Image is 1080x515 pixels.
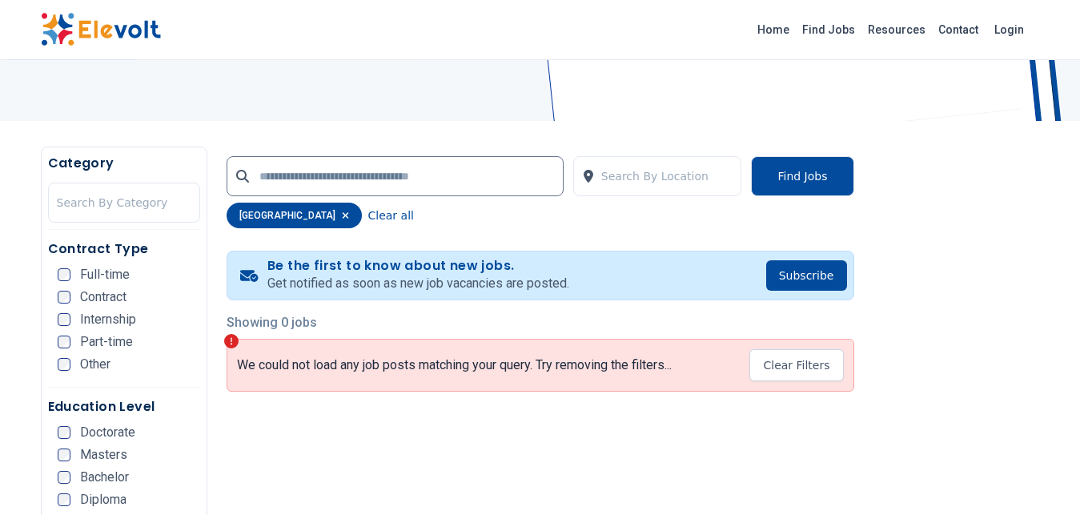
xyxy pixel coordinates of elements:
span: Full-time [80,268,130,281]
a: Home [751,17,796,42]
span: Doctorate [80,426,135,439]
input: Contract [58,291,70,304]
a: Login [985,14,1034,46]
input: Diploma [58,493,70,506]
span: Part-time [80,336,133,348]
div: [GEOGRAPHIC_DATA] [227,203,362,228]
a: Resources [861,17,932,42]
span: Other [80,358,110,371]
span: Diploma [80,493,126,506]
input: Internship [58,313,70,326]
a: Find Jobs [796,17,861,42]
h5: Education Level [48,397,200,416]
button: Subscribe [766,260,847,291]
iframe: Chat Widget [1000,438,1080,515]
input: Bachelor [58,471,70,484]
h4: Be the first to know about new jobs. [267,258,569,274]
img: Elevolt [41,13,161,46]
p: Get notified as soon as new job vacancies are posted. [267,274,569,293]
button: Clear Filters [749,349,843,381]
h5: Category [48,154,200,173]
h5: Contract Type [48,239,200,259]
input: Part-time [58,336,70,348]
a: Contact [932,17,985,42]
p: We could not load any job posts matching your query. Try removing the filters... [237,357,672,373]
span: Contract [80,291,126,304]
span: Bachelor [80,471,129,484]
span: Masters [80,449,127,461]
input: Masters [58,449,70,461]
span: Internship [80,313,136,326]
input: Doctorate [58,426,70,439]
button: Clear all [368,203,414,228]
input: Full-time [58,268,70,281]
input: Other [58,358,70,371]
button: Find Jobs [751,156,853,196]
p: Showing 0 jobs [227,313,854,332]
